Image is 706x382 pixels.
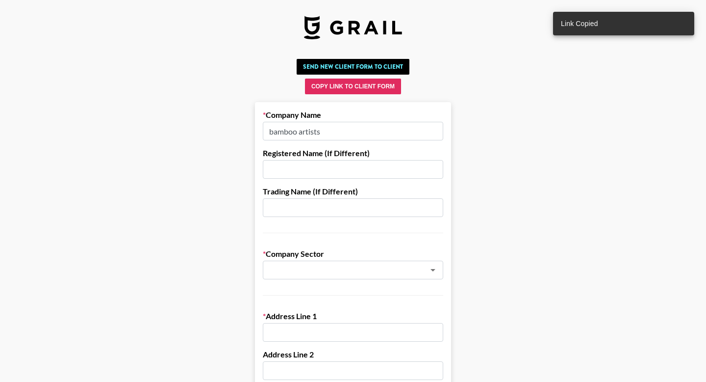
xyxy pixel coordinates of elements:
[263,148,443,158] label: Registered Name (If Different)
[561,15,598,32] div: Link Copied
[263,350,443,359] label: Address Line 2
[297,59,409,75] button: Send New Client Form to Client
[426,263,440,277] button: Open
[263,311,443,321] label: Address Line 1
[263,187,443,196] label: Trading Name (If Different)
[263,249,443,259] label: Company Sector
[305,79,401,94] button: Copy Link to Client Form
[263,110,443,120] label: Company Name
[304,16,402,39] img: Grail Talent Logo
